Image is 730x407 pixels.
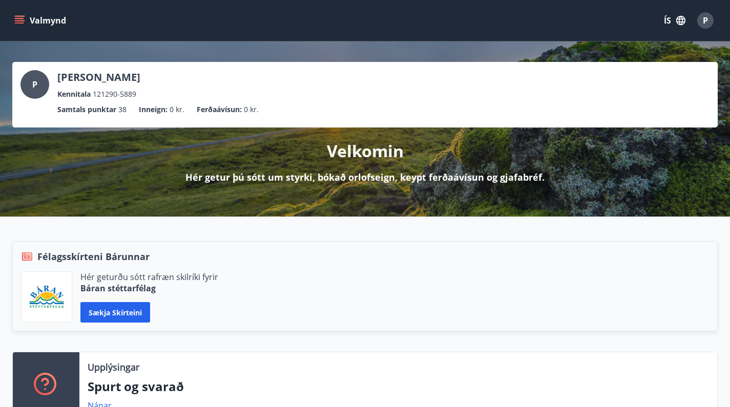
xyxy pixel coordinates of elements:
[12,11,70,30] button: menu
[118,104,127,115] span: 38
[658,11,691,30] button: ÍS
[693,8,718,33] button: P
[197,104,242,115] p: Ferðaávísun :
[80,283,218,294] p: Báran stéttarfélag
[29,285,64,309] img: Bz2lGXKH3FXEIQKvoQ8VL0Fr0uCiWgfgA3I6fSs8.png
[170,104,184,115] span: 0 kr.
[327,140,404,162] p: Velkomin
[88,378,709,395] p: Spurt og svarað
[244,104,259,115] span: 0 kr.
[37,250,150,263] span: Félagsskírteni Bárunnar
[57,70,140,84] p: [PERSON_NAME]
[93,89,136,100] span: 121290-5889
[57,104,116,115] p: Samtals punktar
[32,79,37,90] span: P
[57,89,91,100] p: Kennitala
[88,360,139,374] p: Upplýsingar
[185,170,545,184] p: Hér getur þú sótt um styrki, bókað orlofseign, keypt ferðaávísun og gjafabréf.
[139,104,168,115] p: Inneign :
[80,271,218,283] p: Hér geturðu sótt rafræn skilríki fyrir
[703,15,708,26] span: P
[80,302,150,323] button: Sækja skírteini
